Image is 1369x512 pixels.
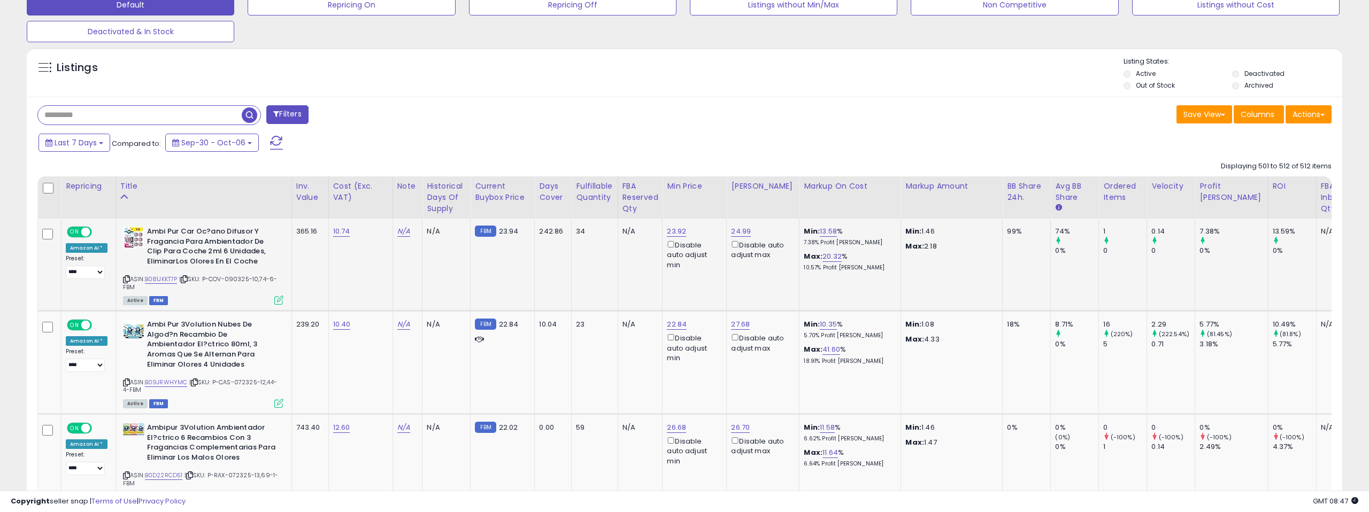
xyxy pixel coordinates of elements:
[149,399,168,408] span: FBM
[1199,181,1263,203] div: Profit [PERSON_NAME]
[147,227,277,269] b: Ambi Pur Car Oc?ano Difusor Y Fragancia Para Ambientador De Clip Para Coche 2ml 6 Unidades, Elimi...
[667,435,718,466] div: Disable auto adjust min
[905,437,924,447] strong: Max:
[1280,433,1304,441] small: (-100%)
[499,422,518,432] span: 22.02
[90,321,107,330] span: OFF
[123,275,278,291] span: | SKU: P-COV-090325-10,74-6-FBM
[68,321,81,330] span: ON
[1055,442,1098,452] div: 0%
[11,496,50,506] strong: Copyright
[822,344,840,355] a: 41.60
[1244,69,1285,78] label: Deactivated
[397,422,410,433] a: N/A
[120,181,287,192] div: Title
[427,227,462,236] div: N/A
[27,21,234,42] button: Deactivated & In Stock
[181,137,245,148] span: Sep-30 - Oct-06
[820,422,835,433] a: 11.58
[804,423,893,443] div: %
[1111,330,1133,338] small: (220%)
[1321,423,1349,432] div: N/A
[296,320,320,329] div: 239.20
[1241,109,1274,120] span: Columns
[90,424,107,433] span: OFF
[731,332,791,353] div: Disable auto adjust max
[147,423,277,465] b: Ambipur 3Volution Ambientador El?ctrico 6 Recambios Con 3 Fragancias Complementarias Para Elimina...
[66,336,107,346] div: Amazon AI *
[804,319,820,329] b: Min:
[1273,339,1316,349] div: 5.77%
[576,181,613,203] div: Fulfillable Quantity
[1103,181,1142,203] div: Ordered Items
[1103,442,1147,452] div: 1
[905,226,921,236] strong: Min:
[622,423,655,432] div: N/A
[822,251,842,262] a: 20.32
[1055,246,1098,255] div: 0%
[905,241,924,251] strong: Max:
[1159,330,1189,338] small: (222.54%)
[91,496,137,506] a: Terms of Use
[90,228,107,237] span: OFF
[804,358,893,365] p: 18.91% Profit [PERSON_NAME]
[622,181,658,214] div: FBA Reserved Qty
[57,60,98,75] h5: Listings
[804,422,820,432] b: Min:
[145,378,188,387] a: B09JRWHYMC
[475,226,496,237] small: FBM
[905,320,994,329] p: 1.08
[397,181,418,192] div: Note
[905,334,924,344] strong: Max:
[1207,433,1232,441] small: (-100%)
[123,399,148,408] span: All listings currently available for purchase on Amazon
[1124,57,1342,67] p: Listing States:
[1103,320,1147,329] div: 16
[804,264,893,271] p: 10.57% Profit [PERSON_NAME]
[1280,330,1301,338] small: (81.8%)
[731,422,750,433] a: 26.70
[820,226,837,237] a: 13.58
[1207,330,1232,338] small: (81.45%)
[905,242,994,251] p: 2.18
[1111,433,1135,441] small: (-100%)
[539,320,563,329] div: 10.04
[905,319,921,329] strong: Min:
[499,319,519,329] span: 22.84
[55,137,97,148] span: Last 7 Days
[427,181,466,214] div: Historical Days Of Supply
[804,239,893,246] p: 7.38% Profit [PERSON_NAME]
[905,423,994,432] p: 1.46
[539,227,563,236] div: 242.86
[333,181,388,203] div: Cost (Exc. VAT)
[1159,433,1183,441] small: (-100%)
[123,320,283,407] div: ASIN:
[804,332,893,339] p: 5.70% Profit [PERSON_NAME]
[1321,320,1349,329] div: N/A
[1103,423,1147,432] div: 0
[66,255,107,279] div: Preset:
[1055,227,1098,236] div: 74%
[1103,246,1147,255] div: 0
[1244,81,1273,90] label: Archived
[147,320,277,372] b: Ambi Pur 3Volution Nubes De Algod?n Recambio De Ambientador El?ctrico 80ml, 3 Aromas Que Se Alter...
[66,243,107,253] div: Amazon AI *
[333,422,350,433] a: 12.60
[296,423,320,432] div: 743.40
[1055,320,1098,329] div: 8.71%
[123,423,144,436] img: 51gTni2VefL._SL40_.jpg
[1273,181,1312,192] div: ROI
[731,239,791,260] div: Disable auto adjust max
[1234,105,1284,123] button: Columns
[1151,320,1195,329] div: 2.29
[66,451,107,475] div: Preset:
[1151,423,1195,432] div: 0
[667,226,686,237] a: 23.92
[1199,423,1267,432] div: 0%
[1055,181,1094,203] div: Avg BB Share
[905,438,994,447] p: 1.47
[333,226,350,237] a: 10.74
[1199,320,1267,329] div: 5.77%
[804,252,893,271] div: %
[499,226,519,236] span: 23.94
